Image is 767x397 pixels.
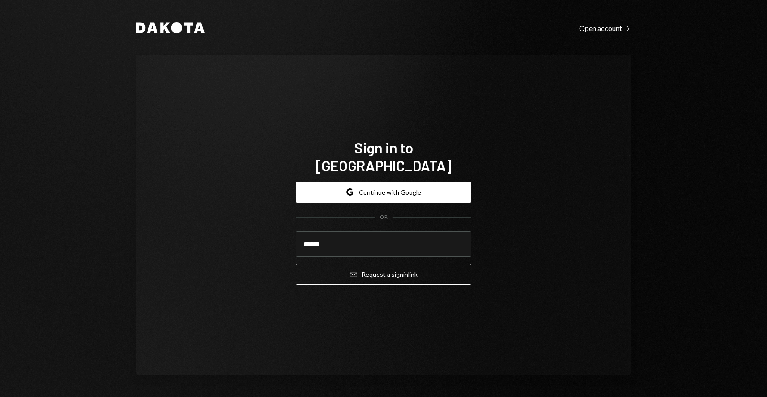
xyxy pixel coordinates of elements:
[296,264,471,285] button: Request a signinlink
[296,139,471,175] h1: Sign in to [GEOGRAPHIC_DATA]
[380,214,388,221] div: OR
[579,23,631,33] a: Open account
[579,24,631,33] div: Open account
[296,182,471,203] button: Continue with Google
